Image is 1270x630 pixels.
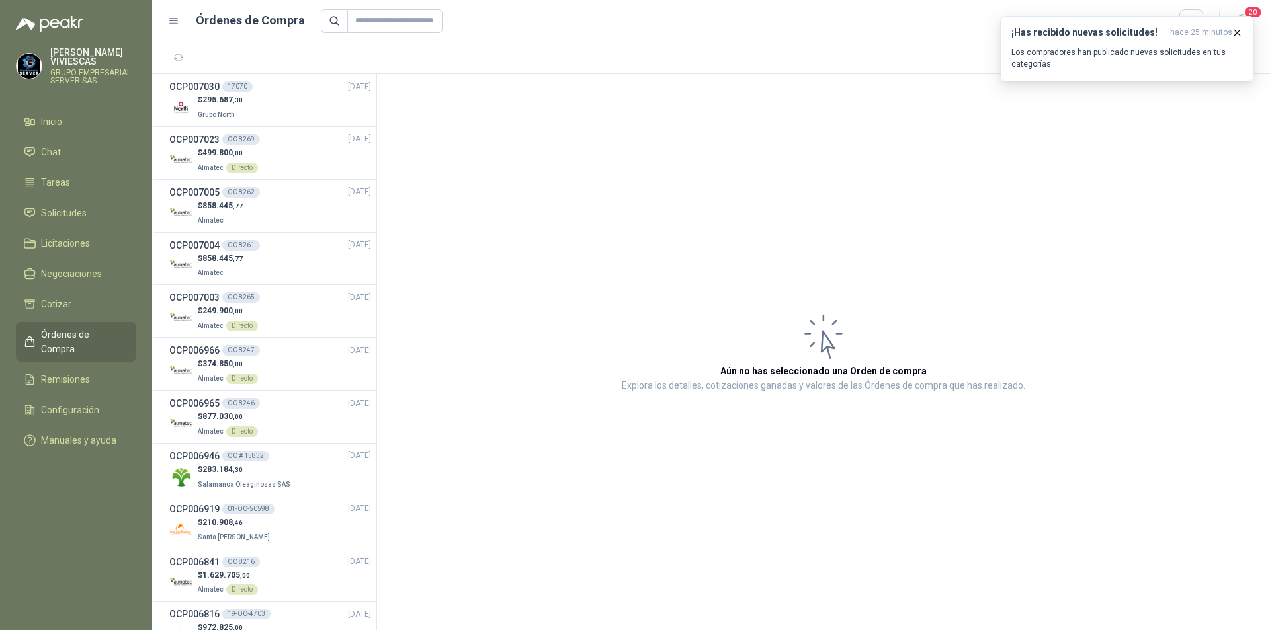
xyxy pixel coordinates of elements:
a: Cotizar [16,292,136,317]
span: 374.850 [202,359,243,368]
a: OCP006965OC 8246[DATE] Company Logo$877.030,00AlmatecDirecto [169,396,371,438]
span: [DATE] [348,344,371,357]
h3: OCP006816 [169,607,220,621]
span: [DATE] [348,502,371,515]
span: Remisiones [41,372,90,387]
h1: Órdenes de Compra [196,11,305,30]
a: Chat [16,139,136,165]
span: Licitaciones [41,236,90,251]
a: Órdenes de Compra [16,322,136,362]
img: Company Logo [169,307,192,330]
a: Tareas [16,170,136,195]
p: Explora los detalles, cotizaciones ganadas y valores de las Órdenes de compra que has realizado. [622,378,1025,394]
p: $ [198,94,243,106]
h3: ¡Has recibido nuevas solicitudes! [1011,27,1165,38]
span: Almatec [198,164,224,171]
div: Directo [226,374,258,384]
span: Almatec [198,375,224,382]
img: Company Logo [169,202,192,225]
span: [DATE] [348,555,371,568]
span: [DATE] [348,133,371,145]
span: 1.629.705 [202,571,250,580]
p: [PERSON_NAME] VIVIESCAS [50,48,136,66]
span: 858.445 [202,201,243,210]
button: 20 [1230,9,1254,33]
a: Inicio [16,109,136,134]
span: ,00 [233,413,243,420]
span: Grupo North [198,111,235,118]
p: $ [198,358,258,370]
a: OCP00691901-OC-50598[DATE] Company Logo$210.908,46Santa [PERSON_NAME] [169,502,371,543]
h3: OCP006966 [169,343,220,358]
span: Santa [PERSON_NAME] [198,533,270,541]
h3: OCP007023 [169,132,220,147]
h3: OCP007004 [169,238,220,253]
a: OCP007005OC 8262[DATE] Company Logo$858.445,77Almatec [169,185,371,227]
div: 01-OC-50598 [222,504,275,514]
img: Company Logo [17,54,42,79]
span: 858.445 [202,254,243,263]
span: ,77 [233,202,243,210]
span: Órdenes de Compra [41,327,124,356]
h3: OCP006965 [169,396,220,411]
span: ,00 [233,307,243,315]
span: ,00 [233,149,243,157]
span: Almatec [198,322,224,329]
span: ,00 [240,572,250,579]
span: Almatec [198,586,224,593]
h3: OCP007005 [169,185,220,200]
h3: OCP007030 [169,79,220,94]
div: OC 8262 [222,187,260,198]
span: Inicio [41,114,62,129]
span: 249.900 [202,306,243,315]
span: [DATE] [348,397,371,410]
span: 20 [1244,6,1262,19]
h3: OCP006841 [169,555,220,569]
div: Directo [226,426,258,437]
span: [DATE] [348,292,371,304]
p: $ [198,516,273,529]
span: Solicitudes [41,206,87,220]
img: Company Logo [169,254,192,277]
div: OC 8216 [222,557,260,567]
a: Negociaciones [16,261,136,286]
a: OCP007023OC 8269[DATE] Company Logo$499.800,00AlmatecDirecto [169,132,371,174]
span: Negociaciones [41,266,102,281]
a: Solicitudes [16,200,136,225]
span: ,46 [233,519,243,526]
img: Company Logo [169,96,192,119]
div: 19-OC-4703 [222,609,271,619]
span: 210.908 [202,518,243,527]
p: $ [198,305,258,317]
h3: OCP006946 [169,449,220,463]
p: $ [198,147,258,159]
span: ,00 [233,360,243,368]
a: OCP007004OC 8261[DATE] Company Logo$858.445,77Almatec [169,238,371,280]
img: Company Logo [169,149,192,172]
a: OCP007003OC 8265[DATE] Company Logo$249.900,00AlmatecDirecto [169,290,371,332]
span: Salamanca Oleaginosas SAS [198,481,290,488]
a: Manuales y ayuda [16,428,136,453]
span: Configuración [41,403,99,417]
h3: OCP007003 [169,290,220,305]
img: Company Logo [169,571,192,594]
a: OCP006841OC 8216[DATE] Company Logo$1.629.705,00AlmatecDirecto [169,555,371,596]
a: OCP00703017070[DATE] Company Logo$295.687,30Grupo North [169,79,371,121]
img: Logo peakr [16,16,83,32]
span: ,30 [233,97,243,104]
span: 295.687 [202,95,243,104]
button: ¡Has recibido nuevas solicitudes!hace 25 minutos Los compradores han publicado nuevas solicitudes... [1000,16,1254,81]
span: Cotizar [41,297,71,311]
span: ,77 [233,255,243,262]
a: OCP006946OC # 15832[DATE] Company Logo$283.184,30Salamanca Oleaginosas SAS [169,449,371,491]
a: Licitaciones [16,231,136,256]
p: GRUPO EMPRESARIAL SERVER SAS [50,69,136,85]
div: OC 8247 [222,345,260,356]
span: Manuales y ayuda [41,433,116,448]
span: [DATE] [348,608,371,621]
span: Chat [41,145,61,159]
span: 877.030 [202,412,243,421]
img: Company Logo [169,518,192,541]
span: Almatec [198,217,224,224]
img: Company Logo [169,465,192,489]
